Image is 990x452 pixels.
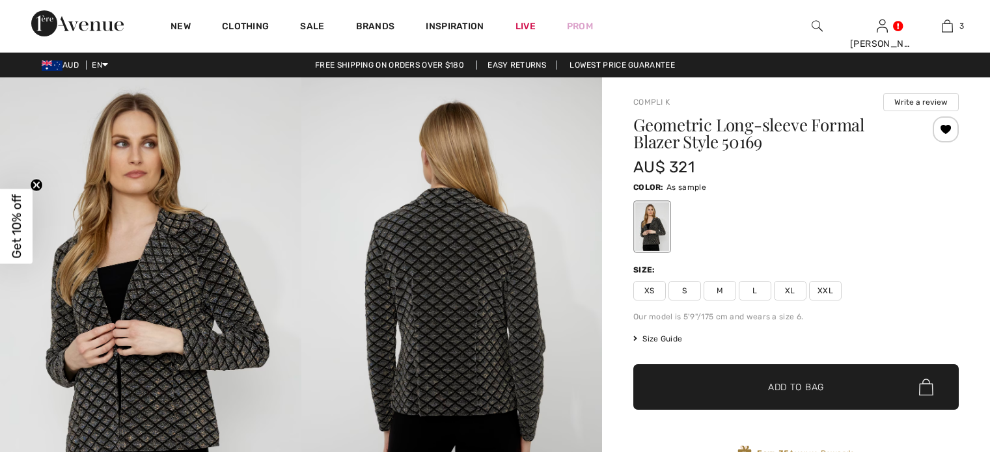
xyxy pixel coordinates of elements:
[633,158,694,176] span: AU$ 321
[877,18,888,34] img: My Info
[476,60,557,70] a: Easy Returns
[31,10,124,36] img: 1ère Avenue
[667,183,706,192] span: As sample
[633,264,658,276] div: Size:
[919,379,933,395] img: Bag.svg
[92,60,108,70] span: EN
[222,21,269,34] a: Clothing
[42,60,62,71] img: Australian Dollar
[567,20,593,33] a: Prom
[774,281,806,300] span: XL
[635,202,669,251] div: As sample
[633,98,670,107] a: Compli K
[704,281,736,300] span: M
[877,20,888,32] a: Sign In
[942,18,953,34] img: My Bag
[30,178,43,191] button: Close teaser
[516,20,536,33] a: Live
[171,21,191,34] a: New
[42,60,84,70] span: AUD
[883,93,959,111] button: Write a review
[426,21,484,34] span: Inspiration
[305,60,474,70] a: Free shipping on orders over $180
[633,333,682,345] span: Size Guide
[959,20,964,32] span: 3
[809,281,842,300] span: XXL
[768,380,824,394] span: Add to Bag
[812,18,823,34] img: search the website
[356,21,395,34] a: Brands
[850,37,914,51] div: [PERSON_NAME]
[559,60,685,70] a: Lowest Price Guarantee
[9,194,24,258] span: Get 10% off
[300,21,324,34] a: Sale
[633,116,905,150] h1: Geometric Long-sleeve Formal Blazer Style 50169
[668,281,701,300] span: S
[633,364,959,410] button: Add to Bag
[739,281,771,300] span: L
[633,311,959,323] div: Our model is 5'9"/175 cm and wears a size 6.
[915,18,979,34] a: 3
[633,281,666,300] span: XS
[633,183,664,192] span: Color:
